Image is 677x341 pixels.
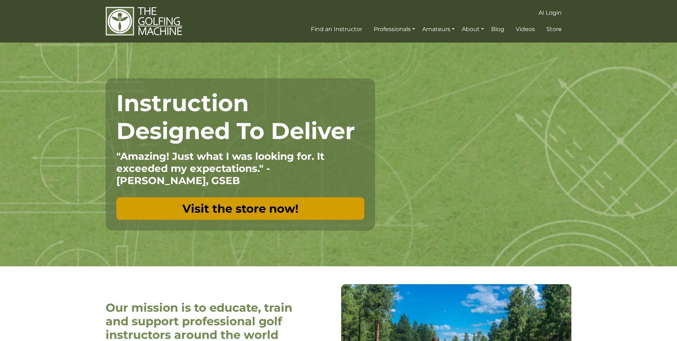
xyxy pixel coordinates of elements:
a: Amateurs [420,23,456,36]
a: About [460,23,486,36]
span: AI Login [539,9,562,16]
a: Professionals [372,23,417,36]
img: The Golfing Machine [106,6,182,36]
a: Blog [489,23,506,36]
span: Blog [491,26,504,33]
a: Visit the store now! [116,197,364,220]
span: Store [546,26,562,33]
a: Videos [514,23,537,36]
h1: Instruction Designed To Deliver [116,89,364,145]
a: AI Login [537,6,564,19]
span: Find an Instructor [311,26,362,33]
p: "Amazing! Just what I was looking for. It exceeded my expectations." - [PERSON_NAME], GSEB [116,150,364,187]
a: Find an Instructor [309,23,364,36]
a: Store [545,23,564,36]
span: Videos [516,26,535,33]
